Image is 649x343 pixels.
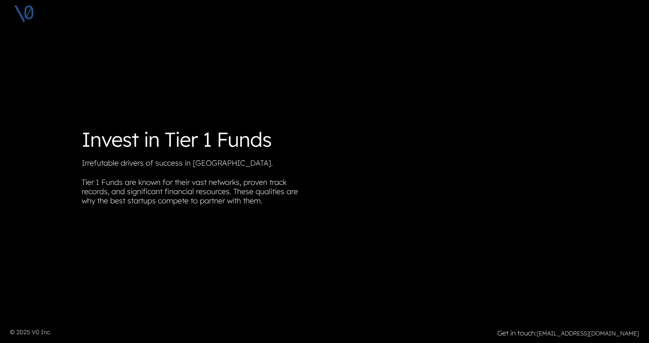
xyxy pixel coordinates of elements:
[82,159,318,171] p: Irrefutable drivers of success in [GEOGRAPHIC_DATA].
[10,328,320,337] p: © 2025 V0 Inc.
[13,3,34,24] img: V0 logo
[82,127,318,152] h1: Invest in Tier 1 Funds
[82,178,318,209] p: Tier 1 Funds are known for their vast networks, proven track records, and significant financial r...
[497,329,537,337] strong: Get in touch:
[537,330,639,337] a: [EMAIL_ADDRESS][DOMAIN_NAME]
